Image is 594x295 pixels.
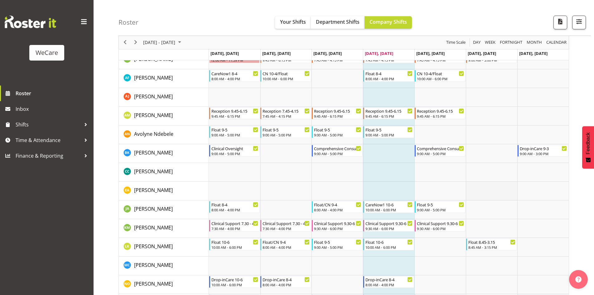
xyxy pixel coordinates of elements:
[263,282,310,287] div: 8:00 AM - 4:00 PM
[209,145,260,157] div: Brian Ko"s event - Clinical Oversight Begin From Monday, September 15, 2025 at 9:00:00 AM GMT+12:...
[314,201,361,208] div: Float/CN 9-4
[211,276,258,283] div: Drop-inCare 10-6
[314,151,361,156] div: 9:00 AM - 5:00 PM
[575,276,582,283] img: help-xxl-2.png
[311,16,365,29] button: Department Shifts
[417,70,464,76] div: CN 10-4/Float
[263,76,310,81] div: 10:00 AM - 6:00 PM
[134,93,173,100] a: [PERSON_NAME]
[134,205,173,213] a: [PERSON_NAME]
[263,108,310,114] div: Reception 7.45-4.15
[130,36,141,49] div: next period
[546,39,567,47] span: calendar
[365,226,413,231] div: 9:30 AM - 6:00 PM
[526,39,543,47] button: Timeline Month
[211,108,258,114] div: Reception 9.45-6.15
[260,126,311,138] div: Avolyne Ndebele"s event - Float 9-5 Begin From Tuesday, September 16, 2025 at 9:00:00 AM GMT+12:0...
[363,220,414,232] div: Kishendri Moodley"s event - Clinical Support 9.30-6 Begin From Thursday, September 18, 2025 at 9:...
[314,245,361,250] div: 9:00 AM - 5:00 PM
[263,126,310,133] div: Float 9-5
[312,145,363,157] div: Brian Ko"s event - Comprehensive Consult 9-5 Begin From Wednesday, September 17, 2025 at 9:00:00 ...
[119,257,209,275] td: Mary Childs resource
[520,151,567,156] div: 9:00 AM - 3:00 PM
[211,282,258,287] div: 10:00 AM - 6:00 PM
[417,76,464,81] div: 10:00 AM - 6:00 PM
[314,145,361,151] div: Comprehensive Consult 9-5
[119,125,209,144] td: Avolyne Ndebele resource
[518,145,568,157] div: Brian Ko"s event - Drop-inCare 9-3 Begin From Sunday, September 21, 2025 at 9:00:00 AM GMT+12:00 ...
[363,107,414,119] div: Antonia Mao"s event - Reception 9.45-6.15 Begin From Thursday, September 18, 2025 at 9:45:00 AM G...
[134,187,173,194] span: [PERSON_NAME]
[314,220,361,226] div: Clinical Support 9.30-6
[468,51,496,56] span: [DATE], [DATE]
[134,149,173,156] a: [PERSON_NAME]
[211,76,258,81] div: 8:00 AM - 4:00 PM
[260,276,311,288] div: Natasha Ottley"s event - Drop-inCare 8-4 Begin From Tuesday, September 16, 2025 at 8:00:00 AM GMT...
[263,226,310,231] div: 7:30 AM - 4:00 PM
[134,168,173,175] a: [PERSON_NAME]
[314,239,361,245] div: Float 9-5
[210,51,239,56] span: [DATE], [DATE]
[365,201,413,208] div: CareNow1 10-6
[134,111,173,119] a: [PERSON_NAME]
[211,201,258,208] div: Float 8-4
[16,151,81,160] span: Finance & Reporting
[417,220,464,226] div: Clinical Support 9.30-6
[141,36,185,49] div: September 15 - 21, 2025
[415,201,466,213] div: Jane Arps"s event - Float 9-5 Begin From Friday, September 19, 2025 at 9:00:00 AM GMT+12:00 Ends ...
[280,18,306,25] span: Your Shifts
[363,238,414,250] div: Liandy Kritzinger"s event - Float 10-6 Begin From Thursday, September 18, 2025 at 10:00:00 AM GMT...
[134,243,173,250] span: [PERSON_NAME]
[417,108,464,114] div: Reception 9.45-6.15
[119,144,209,163] td: Brian Ko resource
[119,275,209,294] td: Natasha Ottley resource
[314,226,361,231] div: 9:30 AM - 6:00 PM
[211,114,258,119] div: 9:45 AM - 6:15 PM
[119,182,209,200] td: Ena Advincula resource
[119,163,209,182] td: Charlotte Courtney resource
[365,282,413,287] div: 8:00 AM - 4:00 PM
[211,70,258,76] div: CareNow1 8-4
[312,220,363,232] div: Kishendri Moodley"s event - Clinical Support 9.30-6 Begin From Wednesday, September 17, 2025 at 9...
[209,238,260,250] div: Liandy Kritzinger"s event - Float 10-6 Begin From Monday, September 15, 2025 at 10:00:00 AM GMT+1...
[415,70,466,82] div: Alex Ferguson"s event - CN 10-4/Float Begin From Friday, September 19, 2025 at 10:00:00 AM GMT+12...
[484,39,496,47] span: Week
[16,104,90,114] span: Inbox
[468,239,515,245] div: Float 8.45-3.15
[134,74,173,81] a: [PERSON_NAME]
[365,239,413,245] div: Float 10-6
[118,19,138,26] h4: Roster
[134,280,173,288] a: [PERSON_NAME]
[263,70,310,76] div: CN 10-4/Float
[519,51,548,56] span: [DATE], [DATE]
[121,39,129,47] button: Previous
[365,132,413,137] div: 9:00 AM - 5:00 PM
[263,220,310,226] div: Clinical Support 7.30 - 4
[499,39,523,47] span: Fortnight
[417,201,464,208] div: Float 9-5
[263,239,310,245] div: Float/CN 9-4
[211,245,258,250] div: 10:00 AM - 6:00 PM
[365,220,413,226] div: Clinical Support 9.30-6
[119,219,209,238] td: Kishendri Moodley resource
[119,107,209,125] td: Antonia Mao resource
[445,39,467,47] button: Time Scale
[142,39,184,47] button: September 2025
[134,112,173,119] span: [PERSON_NAME]
[142,39,176,47] span: [DATE] - [DATE]
[209,107,260,119] div: Antonia Mao"s event - Reception 9.45-6.15 Begin From Monday, September 15, 2025 at 9:45:00 AM GMT...
[446,39,466,47] span: Time Scale
[134,224,173,231] span: [PERSON_NAME]
[209,70,260,82] div: Alex Ferguson"s event - CareNow1 8-4 Begin From Monday, September 15, 2025 at 8:00:00 AM GMT+12:0...
[316,18,360,25] span: Department Shifts
[365,126,413,133] div: Float 9-5
[415,220,466,232] div: Kishendri Moodley"s event - Clinical Support 9.30-6 Begin From Friday, September 19, 2025 at 9:30...
[211,239,258,245] div: Float 10-6
[209,126,260,138] div: Avolyne Ndebele"s event - Float 9-5 Begin From Monday, September 15, 2025 at 9:00:00 AM GMT+12:00...
[466,238,517,250] div: Liandy Kritzinger"s event - Float 8.45-3.15 Begin From Saturday, September 20, 2025 at 8:45:00 AM...
[314,108,361,114] div: Reception 9.45-6.15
